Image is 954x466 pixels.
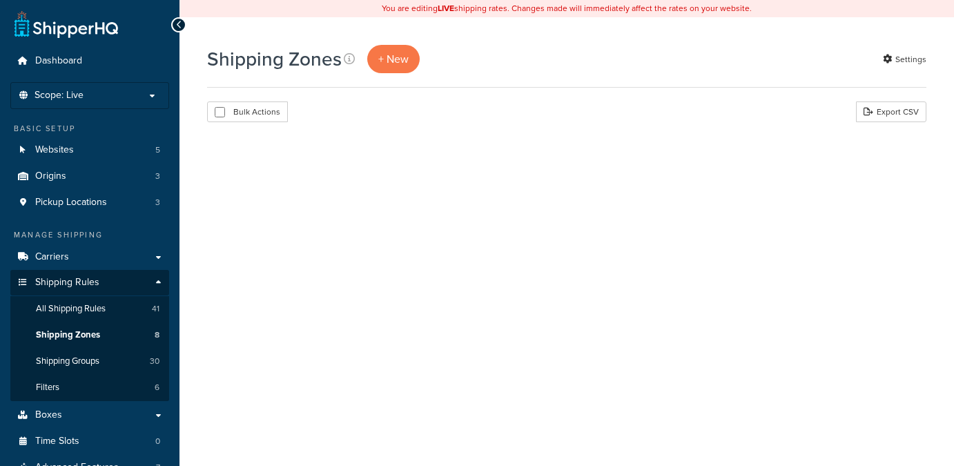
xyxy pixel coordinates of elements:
span: Dashboard [35,55,82,67]
a: Shipping Zones 8 [10,322,169,348]
b: LIVE [438,2,454,14]
span: Carriers [35,251,69,263]
a: Pickup Locations 3 [10,190,169,215]
span: 41 [152,303,159,315]
li: Shipping Rules [10,270,169,401]
div: Manage Shipping [10,229,169,241]
span: Websites [35,144,74,156]
h1: Shipping Zones [207,46,342,72]
span: Time Slots [35,436,79,447]
span: 0 [155,436,160,447]
li: Shipping Groups [10,349,169,374]
span: All Shipping Rules [36,303,106,315]
li: Pickup Locations [10,190,169,215]
span: 3 [155,171,160,182]
a: Settings [883,50,926,69]
a: Shipping Groups 30 [10,349,169,374]
span: Shipping Rules [35,277,99,289]
li: Filters [10,375,169,400]
a: Websites 5 [10,137,169,163]
span: Shipping Zones [36,329,100,341]
span: Shipping Groups [36,356,99,367]
span: 8 [155,329,159,341]
span: Pickup Locations [35,197,107,208]
a: Filters 6 [10,375,169,400]
a: ShipperHQ Home [14,10,118,38]
span: Filters [36,382,59,394]
span: 3 [155,197,160,208]
button: Bulk Actions [207,101,288,122]
span: + New [378,51,409,67]
li: Websites [10,137,169,163]
a: Dashboard [10,48,169,74]
a: All Shipping Rules 41 [10,296,169,322]
span: 5 [155,144,160,156]
li: Shipping Zones [10,322,169,348]
a: Origins 3 [10,164,169,189]
a: Time Slots 0 [10,429,169,454]
span: 6 [155,382,159,394]
li: All Shipping Rules [10,296,169,322]
a: Carriers [10,244,169,270]
span: 30 [150,356,159,367]
a: Boxes [10,402,169,428]
div: Basic Setup [10,123,169,135]
li: Origins [10,164,169,189]
a: Shipping Rules [10,270,169,295]
span: Scope: Live [35,90,84,101]
span: Origins [35,171,66,182]
a: Export CSV [856,101,926,122]
a: + New [367,45,420,73]
span: Boxes [35,409,62,421]
li: Time Slots [10,429,169,454]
